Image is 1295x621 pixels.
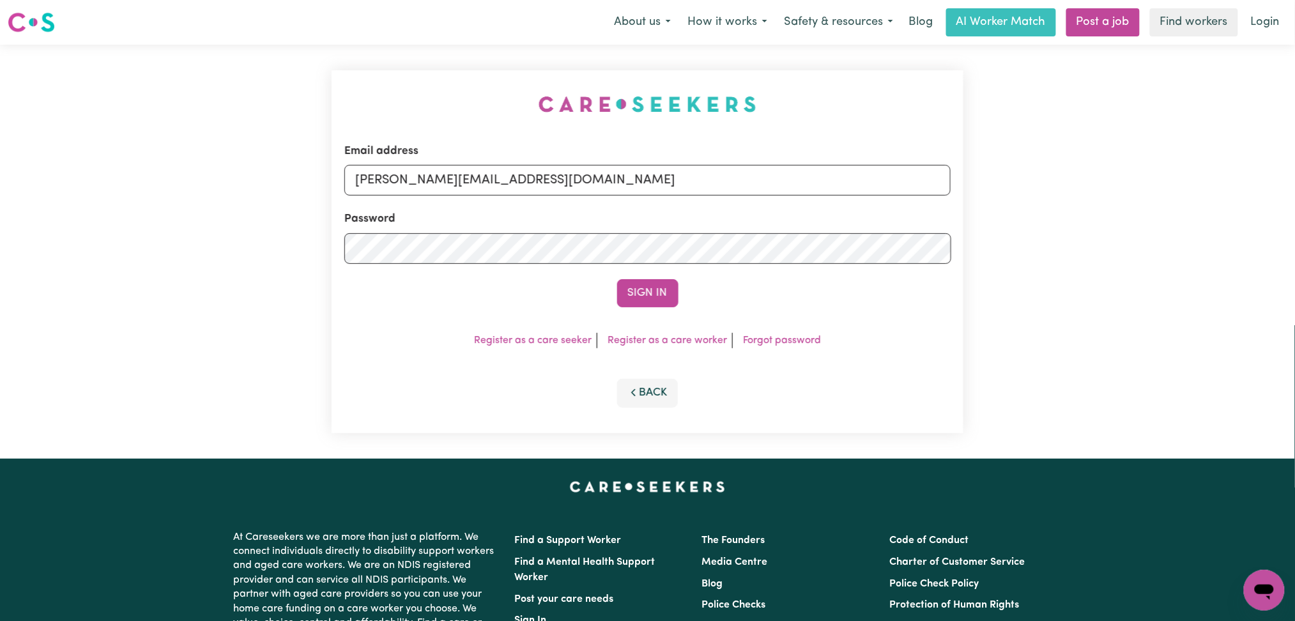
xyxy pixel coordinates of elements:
[515,535,622,546] a: Find a Support Worker
[606,9,679,36] button: About us
[702,557,768,567] a: Media Centre
[608,335,727,346] a: Register as a care worker
[1244,570,1285,611] iframe: Button to launch messaging window
[1066,8,1140,36] a: Post a job
[617,279,678,307] button: Sign In
[474,335,592,346] a: Register as a care seeker
[889,600,1019,610] a: Protection of Human Rights
[776,9,901,36] button: Safety & resources
[702,600,766,610] a: Police Checks
[679,9,776,36] button: How it works
[1150,8,1238,36] a: Find workers
[702,535,765,546] a: The Founders
[901,8,941,36] a: Blog
[8,8,55,37] a: Careseekers logo
[889,557,1025,567] a: Charter of Customer Service
[515,557,655,583] a: Find a Mental Health Support Worker
[702,579,723,589] a: Blog
[570,482,725,492] a: Careseekers home page
[344,165,951,195] input: Email address
[889,535,969,546] a: Code of Conduct
[743,335,821,346] a: Forgot password
[344,143,418,160] label: Email address
[889,579,979,589] a: Police Check Policy
[8,11,55,34] img: Careseekers logo
[617,379,678,407] button: Back
[515,594,614,604] a: Post your care needs
[344,211,395,227] label: Password
[946,8,1056,36] a: AI Worker Match
[1243,8,1287,36] a: Login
